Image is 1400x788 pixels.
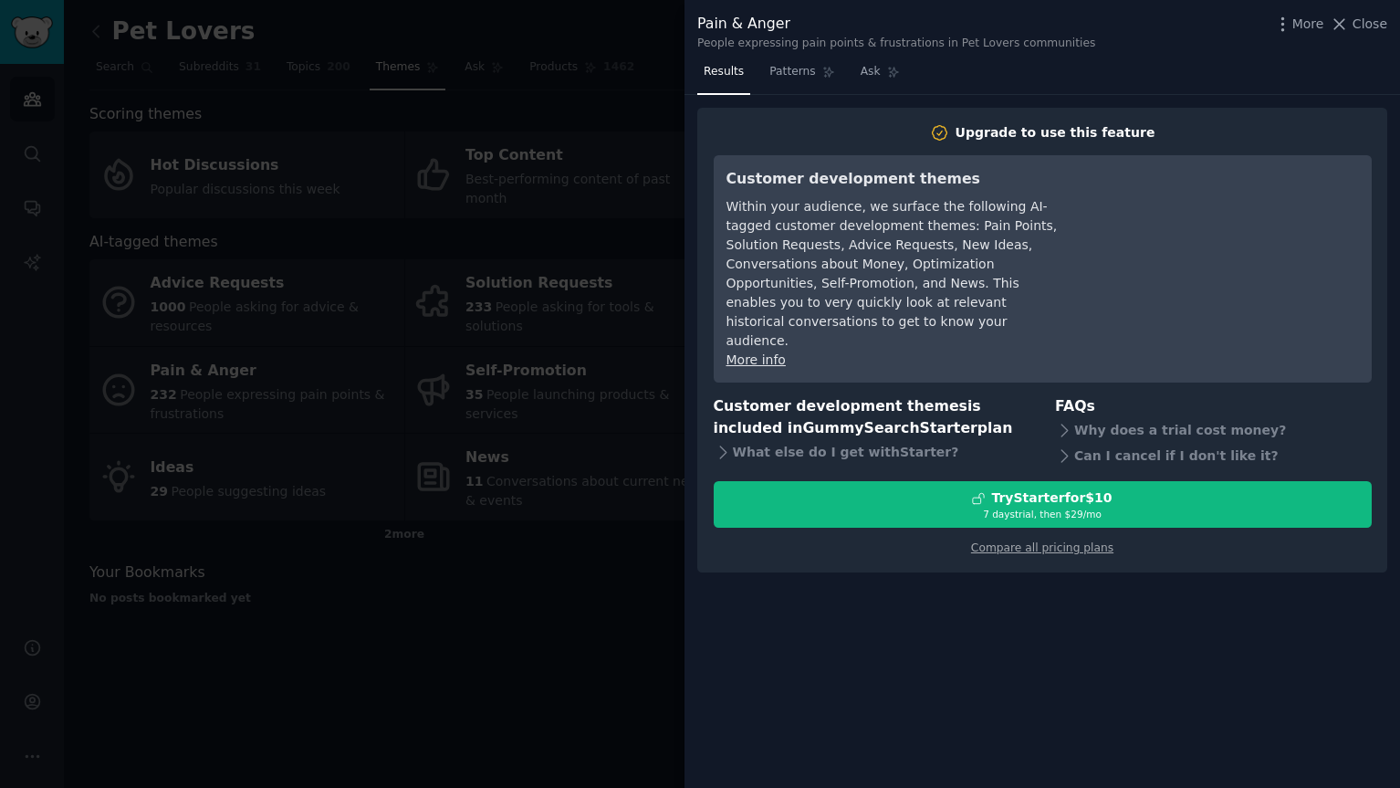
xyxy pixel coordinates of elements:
a: Compare all pricing plans [971,541,1113,554]
a: More info [726,352,786,367]
button: Close [1330,15,1387,34]
h3: FAQs [1055,395,1372,418]
span: Close [1353,15,1387,34]
a: Ask [854,58,906,95]
div: 7 days trial, then $ 29 /mo [715,508,1371,520]
span: Patterns [769,64,815,80]
h3: Customer development themes [726,168,1060,191]
div: Upgrade to use this feature [956,123,1155,142]
div: Why does a trial cost money? [1055,417,1372,443]
a: Patterns [763,58,841,95]
div: Try Starter for $10 [991,489,1112,508]
span: Ask [861,64,881,80]
div: What else do I get with Starter ? [714,440,1030,466]
iframe: YouTube video player [1085,168,1359,305]
h3: Customer development themes is included in plan [714,395,1030,440]
div: Within your audience, we surface the following AI-tagged customer development themes: Pain Points... [726,197,1060,351]
a: Results [697,58,750,95]
button: More [1273,15,1324,34]
div: Can I cancel if I don't like it? [1055,443,1372,468]
span: More [1292,15,1324,34]
span: GummySearch Starter [802,419,977,436]
button: TryStarterfor$107 daystrial, then $29/mo [714,481,1372,528]
div: People expressing pain points & frustrations in Pet Lovers communities [697,36,1095,52]
span: Results [704,64,744,80]
div: Pain & Anger [697,13,1095,36]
